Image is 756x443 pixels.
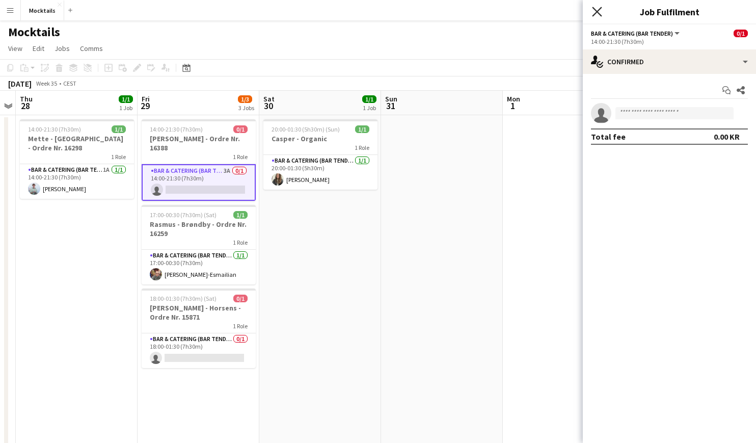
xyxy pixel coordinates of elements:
[8,79,32,89] div: [DATE]
[263,155,377,190] app-card-role: Bar & Catering (Bar Tender)1/120:00-01:30 (5h30m)[PERSON_NAME]
[63,80,76,87] div: CEST
[4,42,26,55] a: View
[583,49,756,74] div: Confirmed
[505,100,520,112] span: 1
[384,100,397,112] span: 31
[583,5,756,18] h3: Job Fulfilment
[507,94,520,103] span: Mon
[233,322,248,330] span: 1 Role
[591,38,748,45] div: 14:00-21:30 (7h30m)
[150,125,203,133] span: 14:00-21:30 (7h30m)
[591,30,681,37] button: Bar & Catering (Bar Tender)
[18,100,33,112] span: 28
[140,100,150,112] span: 29
[714,132,740,142] div: 0.00 KR
[142,289,256,368] app-job-card: 18:00-01:30 (7h30m) (Sat)0/1[PERSON_NAME] - Horsens - Ordre Nr. 158711 RoleBar & Catering (Bar Te...
[20,119,134,199] app-job-card: 14:00-21:30 (7h30m)1/1Mette - [GEOGRAPHIC_DATA] - Ordre Nr. 162981 RoleBar & Catering (Bar Tender...
[238,95,252,103] span: 1/3
[142,250,256,284] app-card-role: Bar & Catering (Bar Tender)1/117:00-00:30 (7h30m)[PERSON_NAME]-Esmailian
[142,134,256,152] h3: [PERSON_NAME] - Ordre Nr. 16388
[119,104,132,112] div: 1 Job
[362,95,376,103] span: 1/1
[150,211,217,219] span: 17:00-00:30 (7h30m) (Sat)
[28,125,81,133] span: 14:00-21:30 (7h30m)
[233,153,248,161] span: 1 Role
[272,125,340,133] span: 20:00-01:30 (5h30m) (Sun)
[591,30,673,37] span: Bar & Catering (Bar Tender)
[591,132,626,142] div: Total fee
[385,94,397,103] span: Sun
[363,104,376,112] div: 1 Job
[263,94,275,103] span: Sat
[76,42,107,55] a: Comms
[355,125,369,133] span: 1/1
[80,44,103,53] span: Comms
[263,119,377,190] app-job-card: 20:00-01:30 (5h30m) (Sun)1/1Casper - Organic1 RoleBar & Catering (Bar Tender)1/120:00-01:30 (5h30...
[142,220,256,238] h3: Rasmus - Brøndby - Ordre Nr. 16259
[233,125,248,133] span: 0/1
[50,42,74,55] a: Jobs
[142,119,256,201] app-job-card: 14:00-21:30 (7h30m)0/1[PERSON_NAME] - Ordre Nr. 163881 RoleBar & Catering (Bar Tender)3A0/114:00-...
[111,153,126,161] span: 1 Role
[150,295,217,302] span: 18:00-01:30 (7h30m) (Sat)
[119,95,133,103] span: 1/1
[21,1,64,20] button: Mocktails
[20,134,134,152] h3: Mette - [GEOGRAPHIC_DATA] - Ordre Nr. 16298
[112,125,126,133] span: 1/1
[34,80,59,87] span: Week 35
[734,30,748,37] span: 0/1
[33,44,44,53] span: Edit
[233,239,248,246] span: 1 Role
[233,295,248,302] span: 0/1
[142,333,256,368] app-card-role: Bar & Catering (Bar Tender)0/118:00-01:30 (7h30m)
[20,94,33,103] span: Thu
[263,134,377,143] h3: Casper - Organic
[142,303,256,322] h3: [PERSON_NAME] - Horsens - Ordre Nr. 15871
[355,144,369,151] span: 1 Role
[8,24,60,40] h1: Mocktails
[20,164,134,199] app-card-role: Bar & Catering (Bar Tender)1A1/114:00-21:30 (7h30m)[PERSON_NAME]
[8,44,22,53] span: View
[238,104,254,112] div: 3 Jobs
[233,211,248,219] span: 1/1
[142,94,150,103] span: Fri
[142,164,256,201] app-card-role: Bar & Catering (Bar Tender)3A0/114:00-21:30 (7h30m)
[262,100,275,112] span: 30
[55,44,70,53] span: Jobs
[29,42,48,55] a: Edit
[142,205,256,284] app-job-card: 17:00-00:30 (7h30m) (Sat)1/1Rasmus - Brøndby - Ordre Nr. 162591 RoleBar & Catering (Bar Tender)1/...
